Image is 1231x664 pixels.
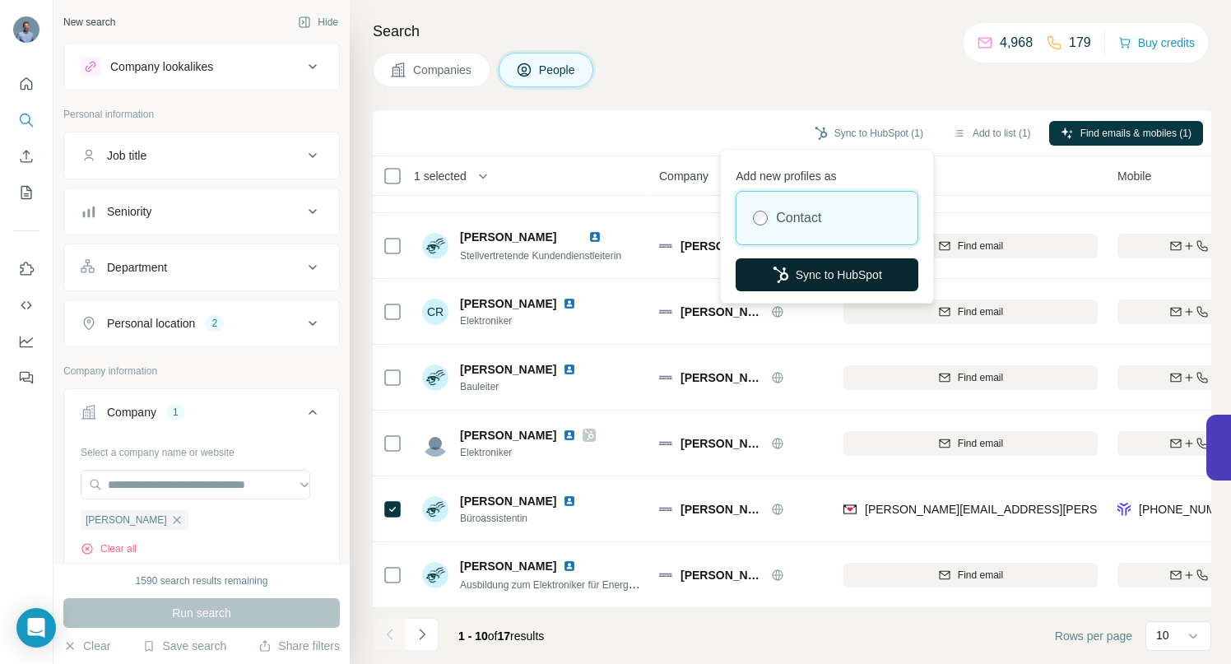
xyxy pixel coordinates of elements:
img: Avatar [13,16,39,43]
button: Quick start [13,69,39,99]
span: Company [659,168,708,184]
button: Company1 [64,392,339,439]
img: Avatar [422,233,448,259]
div: CR [422,299,448,325]
button: Seniority [64,192,339,231]
span: [PERSON_NAME] [681,567,763,583]
div: Job title [107,147,146,164]
img: LinkedIn logo [563,560,576,573]
img: Logo of Schubert [659,437,672,450]
button: Hide [286,10,350,35]
button: Find email [843,431,1098,456]
span: Stellvertretende Kundendienstleiterin [460,250,621,262]
span: Büroassistentin [460,511,596,526]
img: LinkedIn logo [588,230,602,244]
div: New search [63,15,115,30]
p: Personal information [63,107,340,122]
button: Find email [843,234,1098,258]
img: Avatar [422,430,448,457]
label: Contact [776,208,821,228]
span: [PERSON_NAME] [681,435,763,452]
button: Company lookalikes [64,47,339,86]
img: LinkedIn logo [563,495,576,508]
span: results [458,629,544,643]
img: Logo of Schubert [659,305,672,318]
p: Add new profiles as [736,161,918,184]
button: Sync to HubSpot (1) [803,121,935,146]
span: [PERSON_NAME] [681,238,763,254]
p: 179 [1069,33,1091,53]
span: [PERSON_NAME] [681,304,763,320]
button: My lists [13,178,39,207]
span: Mobile [1117,168,1151,184]
span: Find email [958,304,1003,319]
span: of [488,629,498,643]
div: Seniority [107,203,151,220]
div: 1590 search results remaining [136,573,268,588]
button: Search [13,105,39,135]
p: Company information [63,364,340,378]
span: [PERSON_NAME] [681,369,763,386]
button: Clear [63,638,110,654]
span: [PERSON_NAME] [460,427,556,443]
div: Personal location [107,315,195,332]
button: Use Surfe on LinkedIn [13,254,39,284]
button: Enrich CSV [13,142,39,171]
p: 4,968 [1000,33,1033,53]
span: [PERSON_NAME] [86,513,167,527]
span: Find email [958,370,1003,385]
button: Sync to HubSpot [736,258,918,291]
span: People [539,62,577,78]
span: 17 [498,629,511,643]
img: Avatar [422,496,448,522]
img: Logo of Schubert [659,239,672,253]
button: Navigate to next page [406,618,439,651]
div: Open Intercom Messenger [16,608,56,648]
span: Find emails & mobiles (1) [1080,126,1192,141]
div: 1 [166,405,185,420]
button: Share filters [258,638,340,654]
img: LinkedIn logo [563,297,576,310]
span: Find email [958,436,1003,451]
button: Find emails & mobiles (1) [1049,121,1203,146]
img: Logo of Schubert [659,371,672,384]
span: Elektroniker [460,445,596,460]
div: Company lookalikes [110,58,213,75]
span: 1 selected [414,168,467,184]
span: Find email [958,568,1003,583]
button: Personal location2 [64,304,339,343]
button: Buy credits [1118,31,1195,54]
button: Find email [843,299,1098,324]
span: Find email [958,239,1003,253]
button: Add to list (1) [941,121,1043,146]
button: Find email [843,365,1098,390]
button: Department [64,248,339,287]
button: Job title [64,136,339,175]
div: Department [107,259,167,276]
img: Avatar [422,562,448,588]
div: 2 [205,316,224,331]
button: Clear all [81,541,137,556]
span: [PERSON_NAME] [460,558,556,574]
span: Ausbildung zum Elektroniker für Energie- und Gebäudetechnik [460,578,733,591]
img: LinkedIn logo [563,363,576,376]
span: Companies [413,62,473,78]
div: Company [107,404,156,420]
img: Logo of Schubert [659,503,672,516]
span: [PERSON_NAME] [460,493,556,509]
button: Dashboard [13,327,39,356]
img: provider findymail logo [843,501,857,518]
button: Save search [142,638,226,654]
p: 10 [1156,627,1169,643]
h4: Search [373,20,1211,43]
span: 1 - 10 [458,629,488,643]
span: [PERSON_NAME] [460,230,556,244]
button: Use Surfe API [13,290,39,320]
span: Bauleiter [460,379,596,394]
button: Find email [843,563,1098,587]
img: Logo of Schubert [659,569,672,582]
span: Rows per page [1055,628,1132,644]
span: Elektroniker [460,313,596,328]
img: LinkedIn logo [563,429,576,442]
img: Avatar [422,365,448,391]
